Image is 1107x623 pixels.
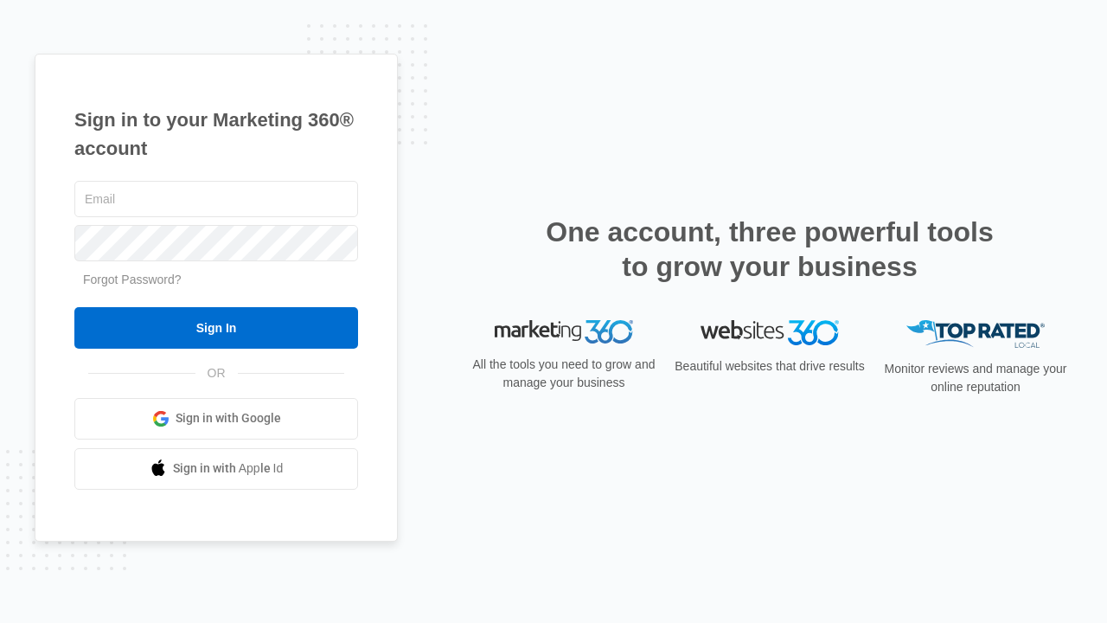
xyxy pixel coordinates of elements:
[467,356,661,392] p: All the tools you need to grow and manage your business
[673,357,867,376] p: Beautiful websites that drive results
[541,215,999,284] h2: One account, three powerful tools to grow your business
[74,448,358,490] a: Sign in with Apple Id
[173,459,284,478] span: Sign in with Apple Id
[83,273,182,286] a: Forgot Password?
[495,320,633,344] img: Marketing 360
[906,320,1045,349] img: Top Rated Local
[74,398,358,440] a: Sign in with Google
[176,409,281,427] span: Sign in with Google
[74,106,358,163] h1: Sign in to your Marketing 360® account
[879,360,1072,396] p: Monitor reviews and manage your online reputation
[74,307,358,349] input: Sign In
[195,364,238,382] span: OR
[701,320,839,345] img: Websites 360
[74,181,358,217] input: Email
